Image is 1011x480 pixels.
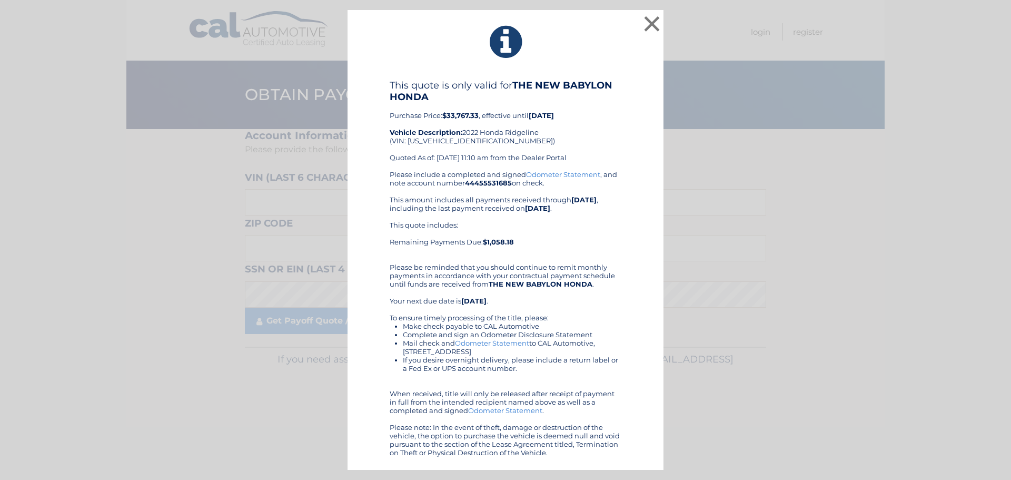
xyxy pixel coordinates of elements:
b: THE NEW BABYLON HONDA [489,280,592,288]
b: $33,767.33 [442,111,479,120]
li: Complete and sign an Odometer Disclosure Statement [403,330,621,339]
h4: This quote is only valid for [390,80,621,103]
b: THE NEW BABYLON HONDA [390,80,612,103]
li: Mail check and to CAL Automotive, [STREET_ADDRESS] [403,339,621,356]
a: Odometer Statement [455,339,529,347]
div: This quote includes: Remaining Payments Due: [390,221,621,254]
b: [DATE] [461,297,487,305]
li: If you desire overnight delivery, please include a return label or a Fed Ex or UPS account number. [403,356,621,373]
b: [DATE] [529,111,554,120]
div: Please include a completed and signed , and note account number on check. This amount includes al... [390,170,621,457]
b: [DATE] [525,204,550,212]
li: Make check payable to CAL Automotive [403,322,621,330]
b: 44455531685 [465,179,512,187]
b: $1,058.18 [483,238,514,246]
strong: Vehicle Description: [390,128,462,136]
a: Odometer Statement [526,170,600,179]
div: Purchase Price: , effective until 2022 Honda Ridgeline (VIN: [US_VEHICLE_IDENTIFICATION_NUMBER]) ... [390,80,621,170]
b: [DATE] [571,195,597,204]
a: Odometer Statement [468,406,542,415]
button: × [641,13,662,34]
